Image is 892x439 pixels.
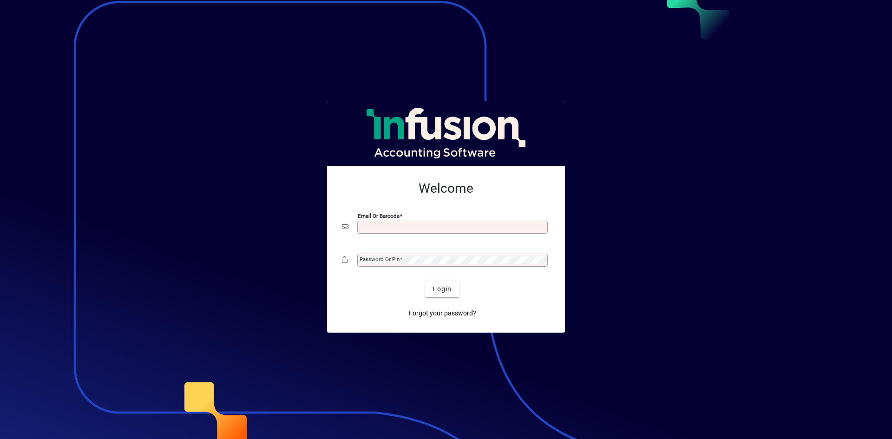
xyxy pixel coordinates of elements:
[405,305,480,321] a: Forgot your password?
[360,256,400,262] mat-label: Password or Pin
[425,281,459,297] button: Login
[433,284,452,294] span: Login
[342,181,550,197] h2: Welcome
[358,213,400,219] mat-label: Email or Barcode
[409,308,476,318] span: Forgot your password?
